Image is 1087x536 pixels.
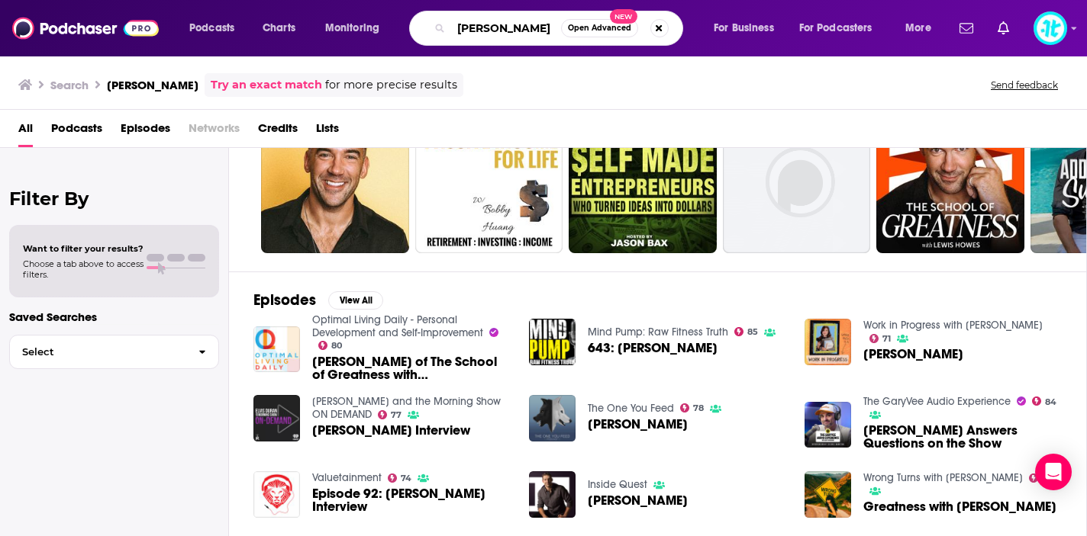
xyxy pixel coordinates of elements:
a: EpisodesView All [253,290,383,310]
button: View All [328,291,383,310]
a: Lists [316,116,339,147]
img: Lewis Howes Interview [253,395,300,441]
a: 5 [723,105,871,253]
a: 71 [869,334,892,343]
a: Episode 92: Lewis Howes Interview [312,487,511,513]
a: Lewis Howes [863,348,963,361]
a: Show notifications dropdown [953,15,979,41]
span: Episode 92: [PERSON_NAME] Interview [312,487,511,513]
span: 80 [331,342,342,349]
h2: Filter By [9,188,219,210]
a: 91 [876,105,1024,253]
a: All [18,116,33,147]
a: 74 [388,473,412,483]
button: open menu [789,16,895,40]
button: open menu [703,16,793,40]
img: 643: Lewis Howes [529,319,576,365]
button: open menu [314,16,399,40]
a: Greatness with Lewis Howes [805,471,851,518]
span: For Business [714,18,774,39]
a: 41 [415,105,563,253]
a: Elvis Duran and the Morning Show ON DEMAND [312,395,501,421]
span: Monitoring [325,18,379,39]
a: Valuetainment [312,471,382,484]
img: Podchaser - Follow, Share and Rate Podcasts [12,14,159,43]
span: [PERSON_NAME] Interview [312,424,470,437]
a: Show notifications dropdown [992,15,1015,41]
span: Podcasts [189,18,234,39]
a: Lewis Howes [588,418,688,431]
span: Want to filter your results? [23,243,144,254]
button: Show profile menu [1034,11,1067,45]
a: Lewis Howes of The School of Greatness with Lewis Howes Podcast Takes Over [312,355,511,381]
span: Podcasts [51,116,102,147]
input: Search podcasts, credits, & more... [451,16,561,40]
span: 85 [747,329,758,335]
span: [PERSON_NAME] [588,494,688,507]
h2: Episodes [253,290,316,310]
a: Credits [258,116,298,147]
span: for more precise results [325,76,457,94]
img: Episode 92: Lewis Howes Interview [253,471,300,518]
span: Greatness with [PERSON_NAME] [863,500,1056,513]
span: [PERSON_NAME] [588,418,688,431]
a: 80 [318,341,343,350]
a: Episodes [121,116,170,147]
a: 85 [734,327,759,336]
img: Lewis Howes of The School of Greatness with Lewis Howes Podcast Takes Over [253,326,300,373]
img: Lewis Howes [805,319,851,365]
a: Lewis Howes Answers Questions on the Show [863,424,1062,450]
span: [PERSON_NAME] [863,348,963,361]
button: Send feedback [986,79,1063,91]
span: Charts [263,18,295,39]
span: 78 [693,405,704,412]
a: Wrong Turns with Jameela Jamil [863,471,1023,484]
a: 5 [569,105,717,253]
a: Greatness with Lewis Howes [863,500,1056,513]
a: Work in Progress with Sophia Bush [863,319,1043,332]
span: 74 [401,475,411,482]
a: Lewis Howes Interview [312,424,470,437]
p: Saved Searches [9,310,219,324]
span: Choose a tab above to access filters. [23,258,144,280]
button: Select [9,335,219,369]
a: Charts [253,16,305,40]
span: New [610,9,637,24]
a: 78 [680,403,705,412]
a: 643: Lewis Howes [588,342,718,355]
a: Try an exact match [211,76,322,94]
span: 77 [391,412,402,419]
h3: Search [50,78,89,92]
a: The GaryVee Audio Experience [863,395,1011,408]
div: Search podcasts, credits, & more... [424,11,698,46]
a: Mind Pump: Raw Fitness Truth [588,326,728,339]
span: 643: [PERSON_NAME] [588,342,718,355]
span: Open Advanced [568,24,631,32]
span: 84 [1045,399,1056,406]
img: Lewis Howes Answers Questions on the Show [805,402,851,448]
img: Lewis Howes [529,471,576,518]
span: Select [10,347,186,357]
span: More [905,18,931,39]
a: The One You Feed [588,402,674,415]
a: 72 [1029,473,1053,483]
span: [PERSON_NAME] of The School of Greatness with [PERSON_NAME] Podcast Takes Over [312,355,511,381]
img: Lewis Howes [529,395,576,441]
div: Open Intercom Messenger [1035,454,1072,490]
span: [PERSON_NAME] Answers Questions on the Show [863,424,1062,450]
button: open menu [179,16,254,40]
a: 77 [378,410,402,419]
